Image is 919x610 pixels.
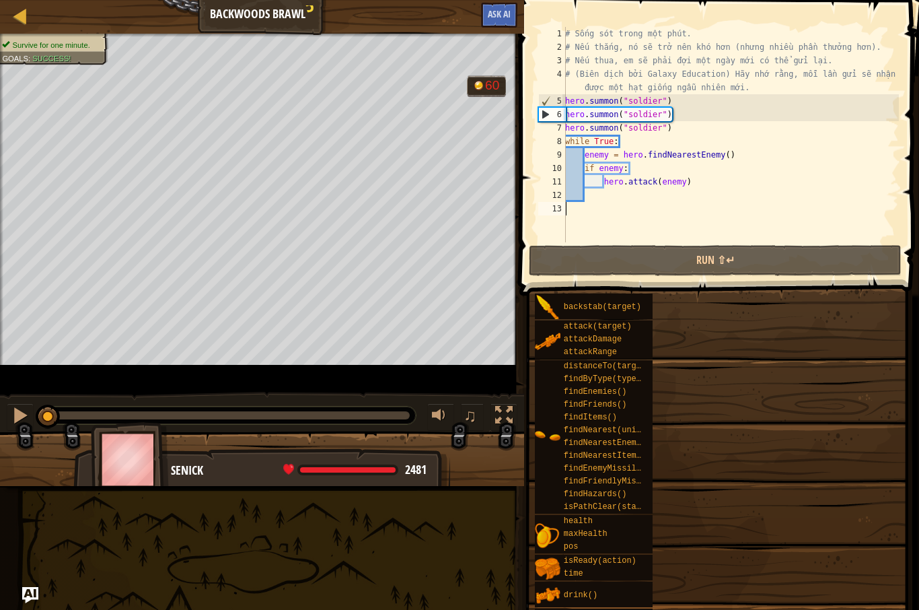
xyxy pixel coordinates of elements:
[535,426,560,451] img: portrait.png
[564,347,617,357] span: attackRange
[171,462,437,479] div: Senick
[564,590,597,600] span: drink()
[538,27,566,40] div: 1
[564,529,608,539] span: maxHealth
[564,362,651,371] span: distanceTo(target)
[564,387,627,397] span: findEnemies()
[405,461,427,478] span: 2481
[535,329,560,354] img: portrait.png
[564,413,617,422] span: findItems()
[481,3,517,28] button: Ask AI
[7,403,34,431] button: ⌘ + P: Pause
[564,322,632,331] span: attack(target)
[538,40,566,54] div: 2
[538,54,566,67] div: 3
[461,403,484,431] button: ♫
[564,489,627,499] span: findHazards()
[283,464,427,476] div: health: 2481 / 2481
[467,75,506,97] div: Team 'humans' has 60 now of 60 gold earned.
[564,502,675,512] span: isPathClear(start, end)
[539,108,566,121] div: 6
[564,556,636,566] span: isReady(action)
[535,295,560,320] img: portrait.png
[538,135,566,148] div: 8
[529,245,901,276] button: Run ⇧↵
[538,148,566,162] div: 9
[22,587,38,603] button: Ask AI
[564,477,670,486] span: findFriendlyMissiles()
[2,40,100,50] li: Survive for one minute.
[2,54,28,63] span: Goals
[485,79,499,92] div: 60
[91,422,169,497] img: thang_avatar_frame.png
[538,189,566,202] div: 12
[538,175,566,189] div: 11
[538,202,566,215] div: 13
[535,556,560,582] img: portrait.png
[427,403,454,431] button: Adjust volume
[564,542,579,551] span: pos
[564,302,641,312] span: backstab(target)
[538,121,566,135] div: 7
[539,94,566,108] div: 5
[564,426,651,435] span: findNearest(units)
[564,335,622,344] span: attackDamage
[464,405,477,426] span: ♫
[538,67,566,94] div: 4
[564,569,583,578] span: time
[538,162,566,175] div: 10
[564,451,646,461] span: findNearestItem()
[564,374,675,384] span: findByType(type, units)
[535,583,560,609] img: portrait.png
[13,40,90,49] span: Survive for one minute.
[564,400,627,409] span: findFriends()
[488,7,511,20] span: Ask AI
[490,403,517,431] button: Toggle fullscreen
[535,523,560,549] img: portrait.png
[564,516,593,526] span: health
[32,54,71,63] span: Success!
[564,464,656,473] span: findEnemyMissiles()
[564,438,651,448] span: findNearestEnemy()
[28,54,32,63] span: :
